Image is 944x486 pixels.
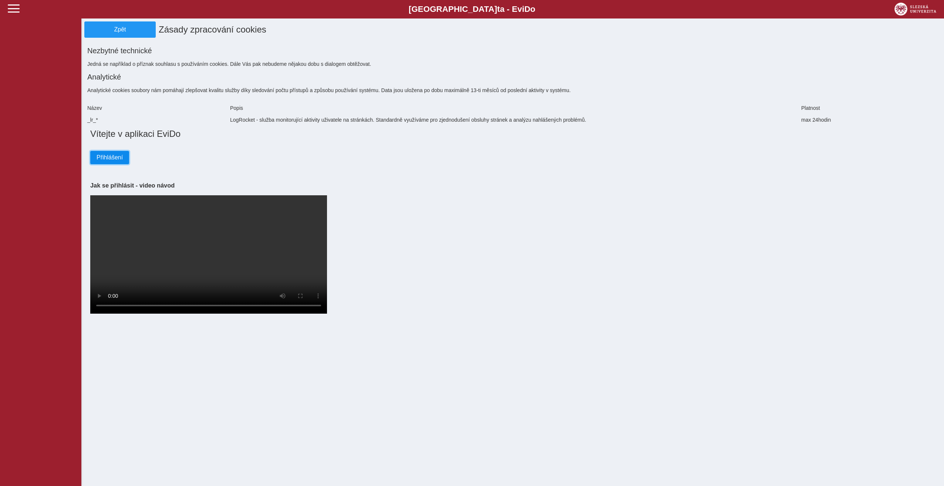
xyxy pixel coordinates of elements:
div: Analytické cookies soubory nám pomáhají zlepšovat kvalitu služby díky sledování počtu přístupů a ... [84,84,941,96]
button: Zpět [84,21,156,38]
div: max 24hodin [798,114,941,126]
span: o [530,4,536,14]
span: D [524,4,530,14]
span: Přihlášení [97,154,123,161]
b: [GEOGRAPHIC_DATA] a - Evi [22,4,922,14]
img: logo_web_su.png [894,3,936,16]
h2: Nezbytné technické [87,47,938,55]
div: Jedná se například o příznak souhlasu s používáním cookies. Dále Vás pak nebudeme nějakou dobu s ... [84,58,941,70]
video: Your browser does not support the video tag. [90,195,327,314]
h2: Analytické [87,73,938,81]
div: _lr_* [84,114,227,126]
div: Název [84,102,227,114]
div: LogRocket - služba monitorující aktivity uživatele na stránkách. Standardně využíváme pro zjednod... [227,114,798,126]
h1: Vítejte v aplikaci EviDo [90,129,935,139]
span: t [497,4,500,14]
div: Platnost [798,102,941,114]
div: Popis [227,102,798,114]
h1: Zásady zpracování cookies [156,21,870,38]
h3: Jak se přihlásit - video návod [90,182,935,189]
button: Přihlášení [90,151,129,164]
span: Zpět [88,26,152,33]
